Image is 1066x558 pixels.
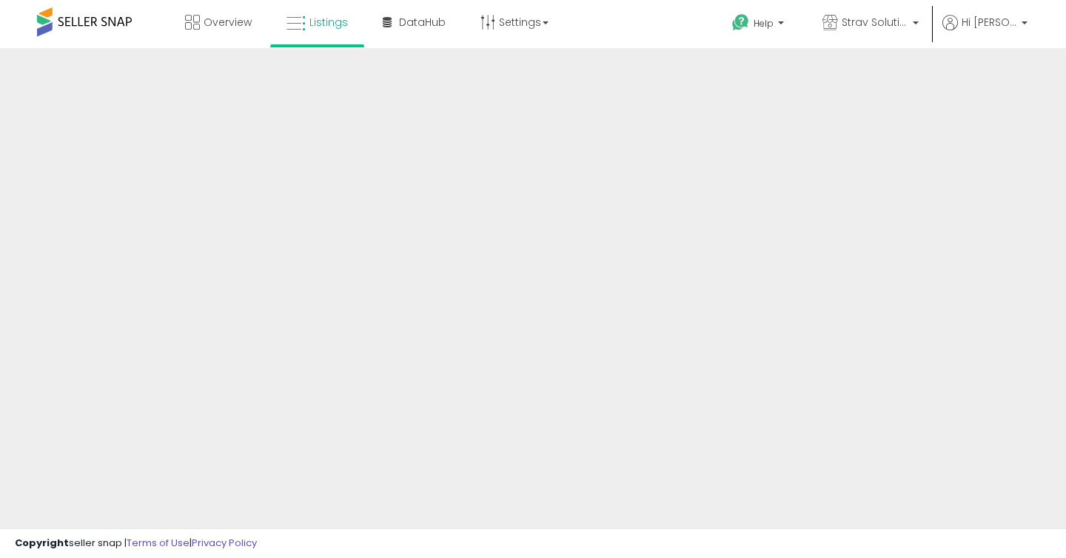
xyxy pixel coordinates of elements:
[731,13,750,32] i: Get Help
[204,15,252,30] span: Overview
[720,2,799,48] a: Help
[15,536,69,550] strong: Copyright
[942,15,1028,48] a: Hi [PERSON_NAME]
[192,536,257,550] a: Privacy Policy
[127,536,190,550] a: Terms of Use
[399,15,446,30] span: DataHub
[15,537,257,551] div: seller snap | |
[962,15,1017,30] span: Hi [PERSON_NAME]
[842,15,908,30] span: Strav Solutions LLC
[309,15,348,30] span: Listings
[754,17,774,30] span: Help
